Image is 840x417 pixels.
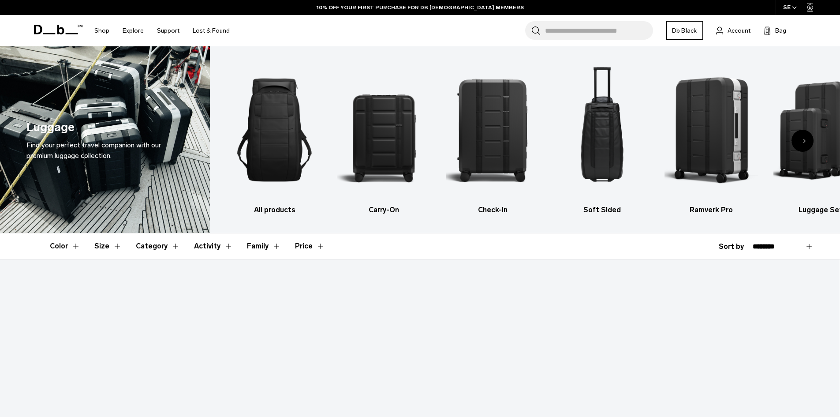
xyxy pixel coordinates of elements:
[728,26,750,35] span: Account
[555,60,649,215] a: Db Soft Sided
[665,205,758,215] h3: Ramverk Pro
[791,130,814,152] div: Next slide
[555,205,649,215] h3: Soft Sided
[665,60,758,200] img: Db
[446,60,540,200] img: Db
[775,26,786,35] span: Bag
[764,25,786,36] button: Bag
[337,205,431,215] h3: Carry-On
[555,60,649,200] img: Db
[665,60,758,215] li: 5 / 6
[317,4,524,11] a: 10% OFF YOUR FIRST PURCHASE FOR DB [DEMOGRAPHIC_DATA] MEMBERS
[228,60,321,215] a: Db All products
[665,60,758,215] a: Db Ramverk Pro
[337,60,431,200] img: Db
[136,233,180,259] button: Toggle Filter
[295,233,325,259] button: Toggle Price
[26,141,161,160] span: Find your perfect travel companion with our premium luggage collection.
[337,60,431,215] li: 2 / 6
[228,60,321,215] li: 1 / 6
[94,233,122,259] button: Toggle Filter
[666,21,703,40] a: Db Black
[446,60,540,215] a: Db Check-In
[50,233,80,259] button: Toggle Filter
[88,15,236,46] nav: Main Navigation
[194,233,233,259] button: Toggle Filter
[228,205,321,215] h3: All products
[157,15,179,46] a: Support
[446,60,540,215] li: 3 / 6
[228,60,321,200] img: Db
[555,60,649,215] li: 4 / 6
[26,118,75,136] h1: Luggage
[337,60,431,215] a: Db Carry-On
[716,25,750,36] a: Account
[94,15,109,46] a: Shop
[446,205,540,215] h3: Check-In
[123,15,144,46] a: Explore
[193,15,230,46] a: Lost & Found
[247,233,281,259] button: Toggle Filter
